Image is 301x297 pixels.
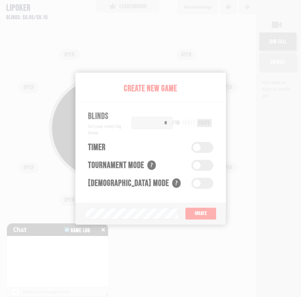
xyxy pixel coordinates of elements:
[68,228,93,233] div: Game Log
[116,125,148,132] span: COPY GAME LINK
[259,53,297,71] button: Dismiss
[259,79,298,99] div: Not stable on Safari or mobile yet.
[109,3,147,9] div: LEADERBOARD
[217,85,238,90] div: OPEN
[102,119,154,137] button: COPY GAME LINK
[176,52,197,58] div: OPEN
[176,197,197,203] div: OPEN
[18,85,39,90] div: OPEN
[118,197,138,203] div: OPEN
[59,197,80,203] div: OPEN
[18,165,39,171] div: OPEN
[59,52,80,58] div: OPEN
[184,4,212,10] div: Hand Rankings
[259,32,297,51] button: join call
[217,165,238,171] div: OPEN
[104,107,151,116] div: Pot: $0.00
